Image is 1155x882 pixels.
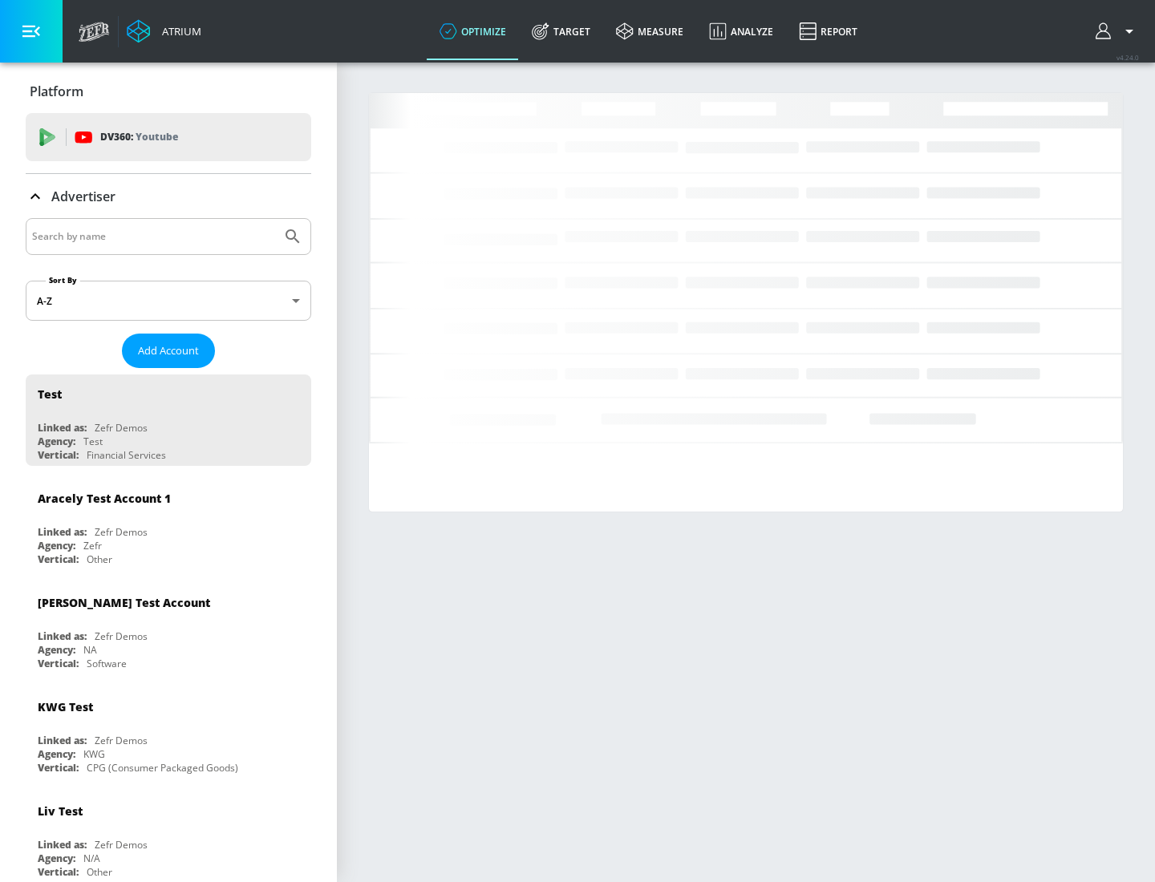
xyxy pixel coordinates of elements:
[38,657,79,670] div: Vertical:
[38,448,79,462] div: Vertical:
[122,334,215,368] button: Add Account
[519,2,603,60] a: Target
[87,448,166,462] div: Financial Services
[38,386,62,402] div: Test
[38,552,79,566] div: Vertical:
[38,643,75,657] div: Agency:
[38,803,83,819] div: Liv Test
[38,421,87,435] div: Linked as:
[83,643,97,657] div: NA
[51,188,115,205] p: Advertiser
[427,2,519,60] a: optimize
[95,629,148,643] div: Zefr Demos
[138,342,199,360] span: Add Account
[83,852,100,865] div: N/A
[87,865,112,879] div: Other
[26,583,311,674] div: [PERSON_NAME] Test AccountLinked as:Zefr DemosAgency:NAVertical:Software
[26,174,311,219] div: Advertiser
[87,552,112,566] div: Other
[38,491,171,506] div: Aracely Test Account 1
[696,2,786,60] a: Analyze
[30,83,83,100] p: Platform
[38,734,87,747] div: Linked as:
[38,865,79,879] div: Vertical:
[26,374,311,466] div: TestLinked as:Zefr DemosAgency:TestVertical:Financial Services
[38,852,75,865] div: Agency:
[26,479,311,570] div: Aracely Test Account 1Linked as:Zefr DemosAgency:ZefrVertical:Other
[136,128,178,145] p: Youtube
[95,734,148,747] div: Zefr Demos
[83,747,105,761] div: KWG
[95,421,148,435] div: Zefr Demos
[38,435,75,448] div: Agency:
[26,687,311,779] div: KWG TestLinked as:Zefr DemosAgency:KWGVertical:CPG (Consumer Packaged Goods)
[95,525,148,539] div: Zefr Demos
[1116,53,1139,62] span: v 4.24.0
[87,657,127,670] div: Software
[38,761,79,775] div: Vertical:
[786,2,870,60] a: Report
[32,226,275,247] input: Search by name
[26,69,311,114] div: Platform
[38,747,75,761] div: Agency:
[38,629,87,643] div: Linked as:
[26,113,311,161] div: DV360: Youtube
[100,128,178,146] p: DV360:
[127,19,201,43] a: Atrium
[156,24,201,38] div: Atrium
[26,281,311,321] div: A-Z
[83,539,102,552] div: Zefr
[38,595,210,610] div: [PERSON_NAME] Test Account
[87,761,238,775] div: CPG (Consumer Packaged Goods)
[38,699,93,714] div: KWG Test
[46,275,80,285] label: Sort By
[38,838,87,852] div: Linked as:
[95,838,148,852] div: Zefr Demos
[38,539,75,552] div: Agency:
[83,435,103,448] div: Test
[603,2,696,60] a: measure
[38,525,87,539] div: Linked as:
